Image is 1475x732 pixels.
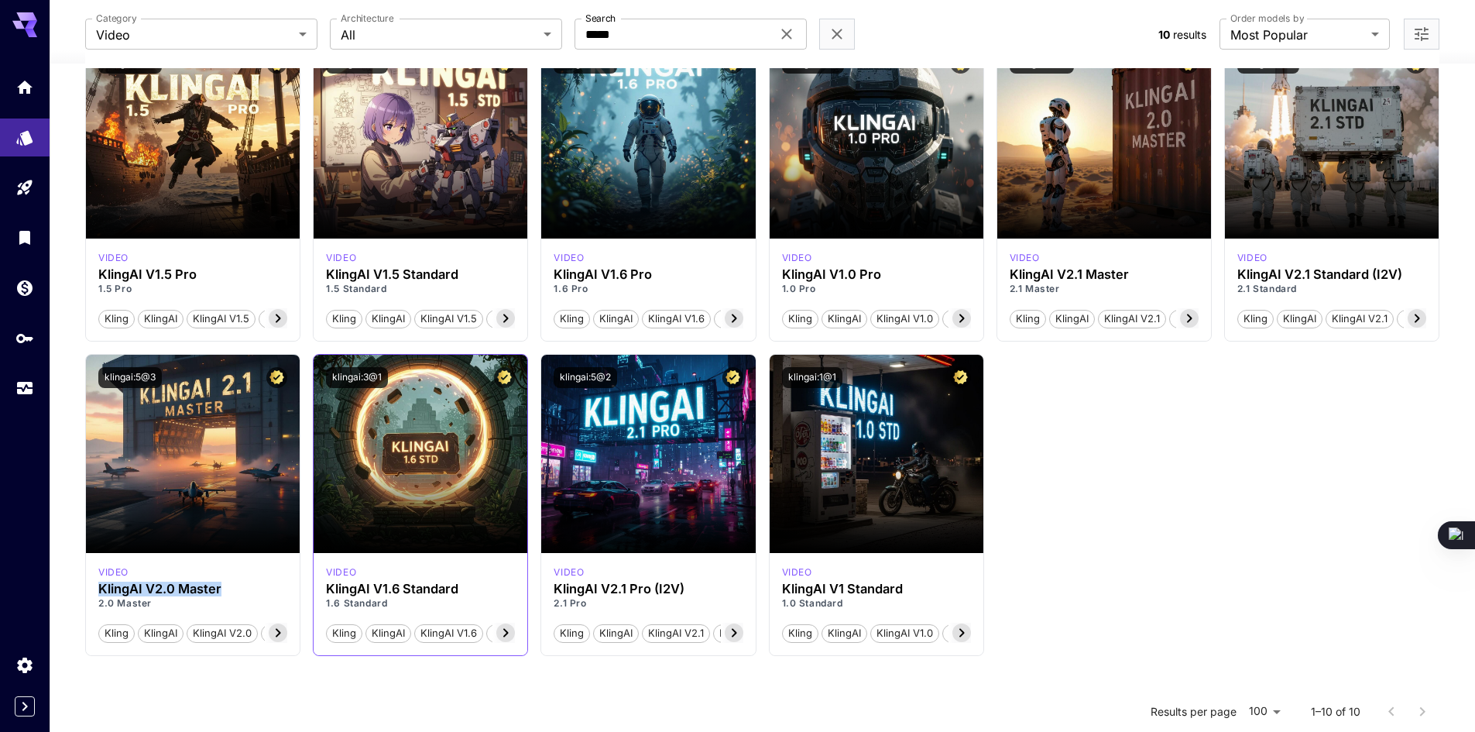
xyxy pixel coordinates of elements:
p: 1.5 Pro [98,282,287,296]
button: Kling [1237,308,1274,328]
button: KlingAI v1.5 [187,308,256,328]
span: KlingAI [139,311,183,327]
p: 1–10 of 10 [1311,704,1360,720]
div: 100 [1243,700,1286,723]
button: Kling [326,623,362,643]
span: KlingAI [594,311,638,327]
span: Kling [99,311,134,327]
h3: KlingAI V1.5 Pro [98,267,287,282]
span: KlingAI v1.5 Pro [259,311,346,327]
button: klingai:1@1 [782,367,842,388]
p: 1.0 Standard [782,596,971,610]
div: Library [15,228,34,247]
span: KlingAI v2.1 [643,626,709,641]
span: KlingAI [822,626,866,641]
button: KlingAI [138,623,184,643]
h3: KlingAI V2.0 Master [98,582,287,596]
p: 2.1 Standard [1237,282,1426,296]
label: Category [96,12,137,25]
button: Certified Model – Vetted for best performance and includes a commercial license. [950,367,971,388]
div: klingai_2_1_pro [554,565,584,579]
div: klingai_1_6_std [326,565,356,579]
span: Kling [783,626,818,641]
span: Kling [99,626,134,641]
button: KlingAI v1.5 Standard [486,308,601,328]
button: KlingAI v2.1 [642,623,710,643]
h3: KlingAI V2.1 Standard (I2V) [1237,267,1426,282]
button: KlingAI [1277,308,1322,328]
button: Certified Model – Vetted for best performance and includes a commercial license. [494,367,515,388]
button: KlingAI v1.0 [870,623,939,643]
button: KlingAI v1.6 Pro [714,308,802,328]
span: KlingAI [822,311,866,327]
h3: KlingAI V1.6 Pro [554,267,743,282]
span: KlingAI v2.1 [1099,311,1165,327]
div: Home [15,77,34,97]
span: KlingAI v1.6 [415,626,482,641]
label: Architecture [341,12,393,25]
span: KlingAI v1.0 Pro [943,311,1030,327]
button: KlingAI v1.0 Standard [942,623,1057,643]
h3: KlingAI V2.1 Pro (I2V) [554,582,743,596]
button: KlingAI [365,308,411,328]
button: Certified Model – Vetted for best performance and includes a commercial license. [266,367,287,388]
span: KlingAI v2.0 Master [262,626,368,641]
p: video [782,565,812,579]
span: 10 [1158,28,1170,41]
span: KlingAI v1.5 [415,311,482,327]
div: KlingAI V1.6 Standard [326,582,515,596]
span: KlingAI v1.0 [871,311,938,327]
p: Results per page [1151,704,1237,720]
button: KlingAI v1.6 [414,623,483,643]
p: 2.1 Pro [554,596,743,610]
button: KlingAI [822,308,867,328]
span: KlingAI v1.0 Standard [943,626,1056,641]
p: 2.0 Master [98,596,287,610]
span: Kling [554,311,589,327]
div: Models [15,124,34,143]
p: video [326,565,356,579]
button: klingai:3@1 [326,367,388,388]
button: KlingAI v2.0 [187,623,258,643]
p: video [98,565,129,579]
span: KlingAI [139,626,183,641]
button: KlingAI [822,623,867,643]
h3: KlingAI V1.0 Pro [782,267,971,282]
span: Kling [1010,311,1045,327]
div: KlingAI V1.5 Standard [326,267,515,282]
button: Kling [1010,308,1046,328]
span: Kling [327,311,362,327]
button: Kling [782,623,818,643]
p: video [554,565,584,579]
p: video [1237,251,1267,265]
button: Kling [782,308,818,328]
p: video [1010,251,1040,265]
span: Kling [1238,311,1273,327]
div: klingai_2_1_master [98,565,129,579]
span: Kling [554,626,589,641]
p: video [554,251,584,265]
div: klingai_2_0_master [1010,251,1040,265]
span: KlingAI [1050,311,1094,327]
button: KlingAI v1.0 [870,308,939,328]
button: KlingAI v1.0 Pro [942,308,1031,328]
button: klingai:5@2 [554,367,617,388]
button: Kling [554,623,590,643]
button: Kling [326,308,362,328]
span: KlingAI v1.5 Standard [487,311,600,327]
div: Usage [15,379,34,398]
span: Video [96,26,293,44]
span: KlingAI v1.5 [187,311,255,327]
span: KlingAI v2.1 [1326,311,1393,327]
div: klingai_1_6_pro [554,251,584,265]
button: Kling [98,623,135,643]
button: KlingAI [593,308,639,328]
button: klingai:5@3 [98,367,162,388]
span: KlingAI v1.0 [871,626,938,641]
span: KlingAI v1.6 [643,311,710,327]
button: KlingAI [1049,308,1095,328]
